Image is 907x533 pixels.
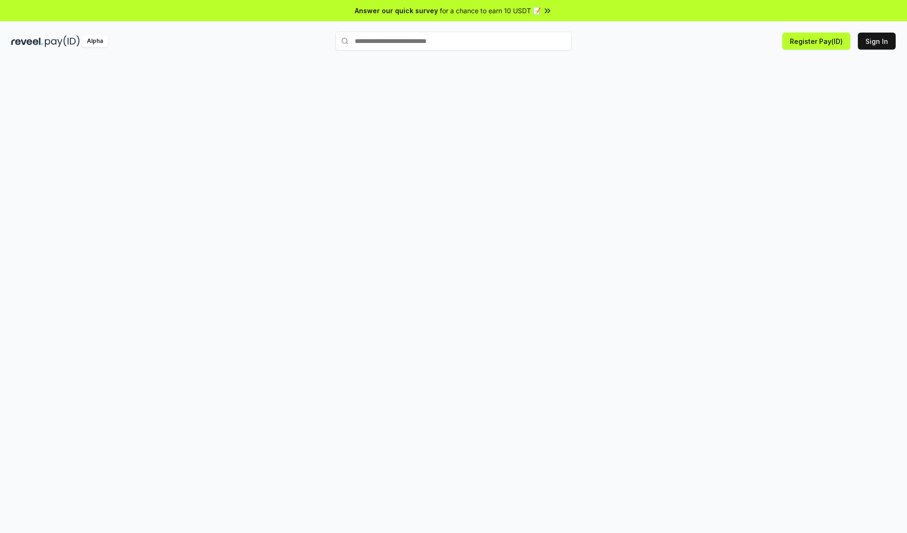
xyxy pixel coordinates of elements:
span: Answer our quick survey [355,6,438,16]
img: reveel_dark [11,35,43,47]
img: pay_id [45,35,80,47]
button: Sign In [858,33,896,50]
span: for a chance to earn 10 USDT 📝 [440,6,541,16]
div: Alpha [82,35,108,47]
button: Register Pay(ID) [782,33,850,50]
